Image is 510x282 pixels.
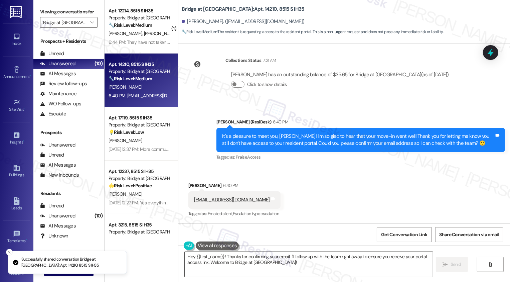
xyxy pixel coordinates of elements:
[10,6,23,18] img: ResiDesk Logo
[40,172,79,179] div: New Inbounds
[109,168,170,175] div: Apt. 12237, 8515 S IH35
[261,57,276,64] div: 7:21 AM
[488,262,493,267] i: 
[24,106,25,111] span: •
[109,68,170,75] div: Property: Bridge at [GEOGRAPHIC_DATA]
[109,200,331,206] div: [DATE] 12:27 PM: Yes everything is great but I do need to open a service ticket. Do I do that thr...
[40,70,76,77] div: All Messages
[381,231,427,238] span: Get Conversation Link
[30,73,31,78] span: •
[208,211,233,216] span: Emailed client ,
[247,154,261,160] span: Access
[109,191,142,197] span: [PERSON_NAME]
[40,162,76,169] div: All Messages
[272,118,288,125] div: 6:40 PM
[109,14,170,21] div: Property: Bridge at [GEOGRAPHIC_DATA]
[109,114,170,121] div: Apt. 17119, 8515 S IH35
[236,154,247,160] span: Praise ,
[109,39,191,45] div: 6:44 PM: They have not taken care of it yet
[40,232,68,240] div: Unknown
[231,71,449,78] div: [PERSON_NAME] has an outstanding balance of $35.65 for Bridge at [GEOGRAPHIC_DATA] (as of [DATE])
[451,261,461,268] span: Send
[109,76,152,82] strong: 🔧 Risk Level: Medium
[233,211,279,216] span: Escalation type escalation
[109,221,170,228] div: Apt. 3215, 8515 S IH35
[109,7,170,14] div: Apt. 12214, 8515 S IH35
[109,175,170,182] div: Property: Bridge at [GEOGRAPHIC_DATA]
[40,90,77,97] div: Maintenance
[109,22,152,28] strong: 🔧 Risk Level: Medium
[3,228,30,246] a: Templates •
[40,50,64,57] div: Unread
[221,182,238,189] div: 6:40 PM
[109,121,170,128] div: Property: Bridge at [GEOGRAPHIC_DATA]
[33,38,104,45] div: Prospects + Residents
[40,212,75,219] div: Unanswered
[40,222,76,229] div: All Messages
[109,228,170,236] div: Property: Bridge at [GEOGRAPHIC_DATA]
[109,146,355,152] div: [DATE] 12:37 PM: More communication when it comes to moving on about the process and what you nee...
[188,182,281,191] div: [PERSON_NAME]
[377,227,432,242] button: Get Conversation Link
[3,97,30,115] a: Site Visit •
[216,118,505,128] div: [PERSON_NAME] (ResiDesk)
[33,190,104,197] div: Residents
[109,30,144,36] span: [PERSON_NAME]
[40,202,64,209] div: Unread
[182,28,443,35] span: : The resident is requesting access to the resident portal. This is a non-urgent request and does...
[182,18,305,25] div: [PERSON_NAME]. ([EMAIL_ADDRESS][DOMAIN_NAME])
[93,59,104,69] div: (10)
[3,162,30,180] a: Buildings
[225,57,261,64] div: Collections Status
[247,81,287,88] label: Click to show details
[443,262,448,267] i: 
[185,252,433,277] textarea: Hey {{first_name}}! Thanks for confirming your email. I'll follow up with the team right away to ...
[436,257,468,272] button: Send
[222,133,494,147] div: It's a pleasure to meet you, [PERSON_NAME]! I'm so glad to hear that your move-in went well! Than...
[3,195,30,213] a: Leads
[144,30,177,36] span: [PERSON_NAME]
[182,6,304,13] b: Bridge at [GEOGRAPHIC_DATA]: Apt. 14210, 8515 S IH35
[435,227,503,242] button: Share Conversation via email
[40,142,75,149] div: Unanswered
[3,129,30,148] a: Insights •
[40,7,98,17] label: Viewing conversations for
[40,100,81,107] div: WO Follow-ups
[3,261,30,279] a: Account
[93,211,104,221] div: (10)
[109,137,142,144] span: [PERSON_NAME]
[216,152,505,162] div: Tagged as:
[6,249,13,256] button: Close toast
[194,196,270,203] a: [EMAIL_ADDRESS][DOMAIN_NAME]
[33,129,104,136] div: Prospects
[40,110,66,117] div: Escalate
[43,17,87,28] input: All communities
[109,183,152,189] strong: 🌟 Risk Level: Positive
[109,84,142,90] span: [PERSON_NAME]
[40,60,75,67] div: Unanswered
[26,238,27,242] span: •
[109,61,170,68] div: Apt. 14210, 8515 S IH35
[90,20,94,25] i: 
[109,129,144,135] strong: 💡 Risk Level: Low
[188,209,281,218] div: Tagged as:
[3,31,30,49] a: Inbox
[182,29,217,34] strong: 🔧 Risk Level: Medium
[109,93,197,99] div: 6:40 PM: [EMAIL_ADDRESS][DOMAIN_NAME]
[40,152,64,159] div: Unread
[440,231,499,238] span: Share Conversation via email
[40,80,87,87] div: Review follow-ups
[23,139,24,144] span: •
[21,257,121,268] p: Successfully shared conversation Bridge at [GEOGRAPHIC_DATA]: Apt. 14210, 8515 S IH35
